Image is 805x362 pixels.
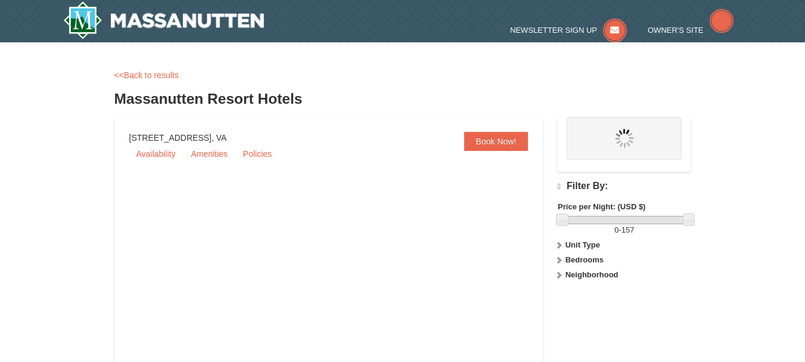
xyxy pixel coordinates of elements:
label: - [558,224,691,236]
a: <<Back to results [114,70,179,80]
h3: Massanutten Resort Hotels [114,87,691,111]
span: Owner's Site [648,26,704,35]
a: Availability [129,145,183,163]
strong: Neighborhood [565,270,618,279]
a: Owner's Site [648,26,733,35]
a: Newsletter Sign Up [510,26,627,35]
a: Book Now! [464,132,529,151]
img: Massanutten Resort Logo [63,1,265,39]
span: Newsletter Sign Up [510,26,597,35]
a: Massanutten Resort [63,1,265,39]
a: Policies [236,145,279,163]
img: wait.gif [615,129,634,148]
strong: Price per Night: (USD $) [558,202,645,211]
strong: Bedrooms [565,255,604,264]
a: Amenities [184,145,234,163]
span: 0 [614,225,618,234]
strong: Unit Type [565,240,600,249]
h4: Filter By: [558,181,691,192]
span: 157 [621,225,635,234]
